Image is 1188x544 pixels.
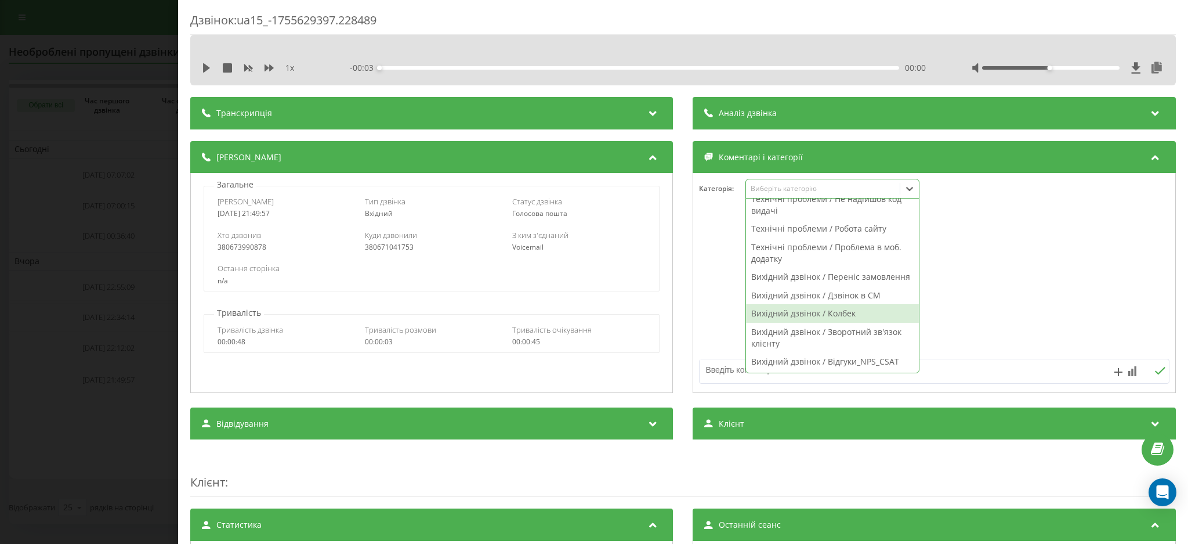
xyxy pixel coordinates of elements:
div: Технічні проблеми / Не надійшов код видачі [747,190,919,219]
span: - 00:03 [350,62,380,74]
div: 380673990878 [218,243,352,251]
span: Вхідний [365,208,393,218]
span: Відвідування [216,418,269,430]
div: Accessibility label [378,66,382,70]
div: Вихідний дзвінок / Відгуки_NPS_CSAT [747,352,919,371]
div: Технічні проблеми / Робота сайту [747,219,919,238]
span: Тривалість дзвінка [218,325,283,335]
span: [PERSON_NAME] [218,196,274,207]
div: Вихідний дзвінок / Колбек [747,304,919,323]
h4: Категорія : [700,185,746,193]
div: Вихідний дзвінок / Переніс замовлення [747,268,919,286]
div: 00:00:48 [218,338,352,346]
div: Voicemail [512,243,646,251]
span: Клієнт [719,418,745,430]
span: Коментарі і категорії [719,152,803,163]
div: Виберіть категорію [751,184,896,193]
div: 380671041753 [365,243,499,251]
div: Вихідний дзвінок / Зворотний зв'язок клієнту [747,323,919,352]
span: 00:00 [905,62,926,74]
span: Статистика [216,519,262,531]
span: Останній сеанс [719,519,781,531]
div: n/a [218,277,646,285]
span: Аналіз дзвінка [719,107,777,119]
div: Дзвінок : ua15_-1755629397.228489 [190,12,1176,35]
span: Тривалість очікування [512,325,592,335]
div: 00:00:45 [512,338,646,346]
span: Голосова пошта [512,208,567,218]
span: Тип дзвінка [365,196,405,207]
div: Вихідний дзвінок / Дзвінок в СМ [747,286,919,305]
div: 00:00:03 [365,338,499,346]
div: Технічні проблеми / Проблема в моб. додатку [747,238,919,268]
span: Статус дзвінка [512,196,562,207]
span: З ким з'єднаний [512,230,568,240]
div: Accessibility label [1047,66,1052,70]
div: : [190,451,1176,497]
span: Транскрипція [216,107,272,119]
span: 1 x [285,62,294,74]
div: Open Intercom Messenger [1149,478,1176,506]
span: Тривалість розмови [365,325,436,335]
span: Остання сторінка [218,263,280,273]
div: [DATE] 21:49:57 [218,210,352,218]
span: Куди дзвонили [365,230,417,240]
p: Загальне [214,179,256,190]
p: Тривалість [214,307,264,319]
span: Хто дзвонив [218,230,261,240]
span: Клієнт [190,474,225,490]
span: [PERSON_NAME] [216,152,281,163]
